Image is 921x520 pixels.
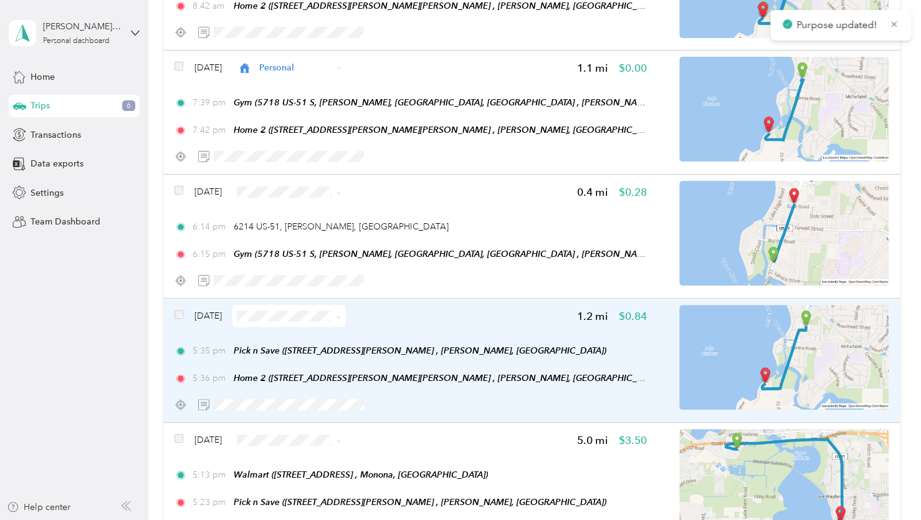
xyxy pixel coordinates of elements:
img: minimap [679,305,889,410]
span: Home 2 ([STREET_ADDRESS][PERSON_NAME][PERSON_NAME] , [PERSON_NAME], [GEOGRAPHIC_DATA]) [234,125,663,135]
iframe: Everlance-gr Chat Button Frame [851,450,921,520]
span: Transactions [31,128,81,142]
span: $3.50 [619,433,647,448]
span: 0.4 mi [577,185,608,200]
span: Home [31,70,55,84]
span: 5:23 pm [193,496,228,509]
img: minimap [679,181,889,286]
span: 6:14 pm [193,220,228,233]
span: 7:42 pm [193,123,228,137]
span: Home 2 ([STREET_ADDRESS][PERSON_NAME][PERSON_NAME] , [PERSON_NAME], [GEOGRAPHIC_DATA]) [234,1,663,11]
span: [DATE] [194,433,222,446]
span: Pick n Save ([STREET_ADDRESS][PERSON_NAME] , [PERSON_NAME], [GEOGRAPHIC_DATA]) [234,345,606,355]
span: $0.84 [619,309,647,324]
span: $0.00 [619,60,647,76]
span: Walmart ([STREET_ADDRESS] , Monona, [GEOGRAPHIC_DATA]) [234,469,488,479]
span: Trips [31,99,50,112]
button: Help center [7,501,70,514]
span: [DATE] [194,185,222,198]
span: Personal [259,61,332,74]
span: Home 2 ([STREET_ADDRESS][PERSON_NAME][PERSON_NAME] , [PERSON_NAME], [GEOGRAPHIC_DATA]) [234,373,663,383]
span: 5:13 pm [193,468,228,481]
span: 1.2 mi [577,309,608,324]
span: [DATE] [194,61,222,74]
span: $0.28 [619,185,647,200]
span: 6:15 pm [193,248,228,261]
span: 6 [122,100,135,112]
span: 7:39 pm [193,96,228,109]
span: 6214 US-51, [PERSON_NAME], [GEOGRAPHIC_DATA] [234,221,449,232]
span: Pick n Save ([STREET_ADDRESS][PERSON_NAME] , [PERSON_NAME], [GEOGRAPHIC_DATA]) [234,497,606,507]
img: minimap [679,57,889,161]
span: 5:35 pm [193,344,228,357]
p: Purpose updated! [796,17,880,33]
span: Data exports [31,157,84,170]
span: Settings [31,186,64,200]
span: 1.1 mi [577,60,608,76]
span: Gym (5718 US-51 S, [PERSON_NAME], [GEOGRAPHIC_DATA], [GEOGRAPHIC_DATA] , [PERSON_NAME], [GEOGRAPH... [234,249,747,259]
span: [DATE] [194,309,222,322]
span: 5.0 mi [577,433,608,448]
span: Team Dashboard [31,215,100,228]
div: [PERSON_NAME][EMAIL_ADDRESS][PERSON_NAME][DOMAIN_NAME] [43,20,121,33]
div: Personal dashboard [43,37,110,45]
span: Gym (5718 US-51 S, [PERSON_NAME], [GEOGRAPHIC_DATA], [GEOGRAPHIC_DATA] , [PERSON_NAME], [GEOGRAPH... [234,97,747,108]
span: 5:36 pm [193,372,228,385]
